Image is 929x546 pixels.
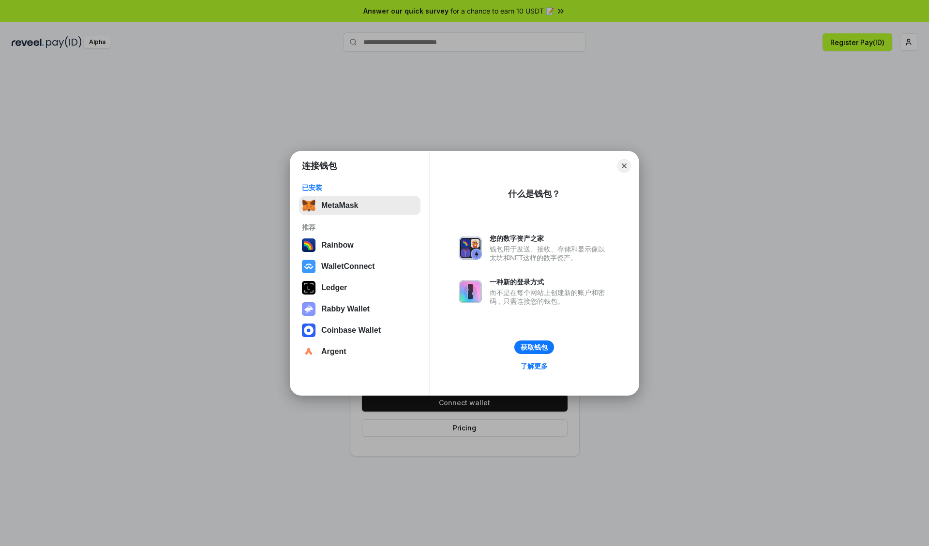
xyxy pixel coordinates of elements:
[299,257,420,276] button: WalletConnect
[299,321,420,340] button: Coinbase Wallet
[302,302,315,316] img: svg+xml,%3Csvg%20xmlns%3D%22http%3A%2F%2Fwww.w3.org%2F2000%2Fsvg%22%20fill%3D%22none%22%20viewBox...
[321,326,381,335] div: Coinbase Wallet
[490,234,610,243] div: 您的数字资产之家
[302,199,315,212] img: svg+xml,%3Csvg%20fill%3D%22none%22%20height%3D%2233%22%20viewBox%3D%220%200%2035%2033%22%20width%...
[459,236,482,260] img: svg+xml,%3Csvg%20xmlns%3D%22http%3A%2F%2Fwww.w3.org%2F2000%2Fsvg%22%20fill%3D%22none%22%20viewBox...
[515,360,554,372] a: 了解更多
[299,342,420,361] button: Argent
[521,362,548,370] div: 了解更多
[302,238,315,252] img: svg+xml,%3Csvg%20width%3D%22120%22%20height%3D%22120%22%20viewBox%3D%220%200%20120%20120%22%20fil...
[617,159,631,173] button: Close
[321,241,354,250] div: Rainbow
[302,324,315,337] img: svg+xml,%3Csvg%20width%3D%2228%22%20height%3D%2228%22%20viewBox%3D%220%200%2028%2028%22%20fill%3D...
[321,305,370,313] div: Rabby Wallet
[508,188,560,200] div: 什么是钱包？
[490,288,610,306] div: 而不是在每个网站上创建新的账户和密码，只需连接您的钱包。
[490,278,610,286] div: 一种新的登录方式
[302,345,315,358] img: svg+xml,%3Csvg%20width%3D%2228%22%20height%3D%2228%22%20viewBox%3D%220%200%2028%2028%22%20fill%3D...
[521,343,548,352] div: 获取钱包
[459,280,482,303] img: svg+xml,%3Csvg%20xmlns%3D%22http%3A%2F%2Fwww.w3.org%2F2000%2Fsvg%22%20fill%3D%22none%22%20viewBox...
[321,262,375,271] div: WalletConnect
[302,281,315,295] img: svg+xml,%3Csvg%20xmlns%3D%22http%3A%2F%2Fwww.w3.org%2F2000%2Fsvg%22%20width%3D%2228%22%20height%3...
[321,201,358,210] div: MetaMask
[302,260,315,273] img: svg+xml,%3Csvg%20width%3D%2228%22%20height%3D%2228%22%20viewBox%3D%220%200%2028%2028%22%20fill%3D...
[299,196,420,215] button: MetaMask
[490,245,610,262] div: 钱包用于发送、接收、存储和显示像以太坊和NFT这样的数字资产。
[299,278,420,297] button: Ledger
[299,299,420,319] button: Rabby Wallet
[302,160,337,172] h1: 连接钱包
[514,340,554,354] button: 获取钱包
[302,223,418,232] div: 推荐
[299,236,420,255] button: Rainbow
[321,283,347,292] div: Ledger
[302,183,418,192] div: 已安装
[321,347,346,356] div: Argent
